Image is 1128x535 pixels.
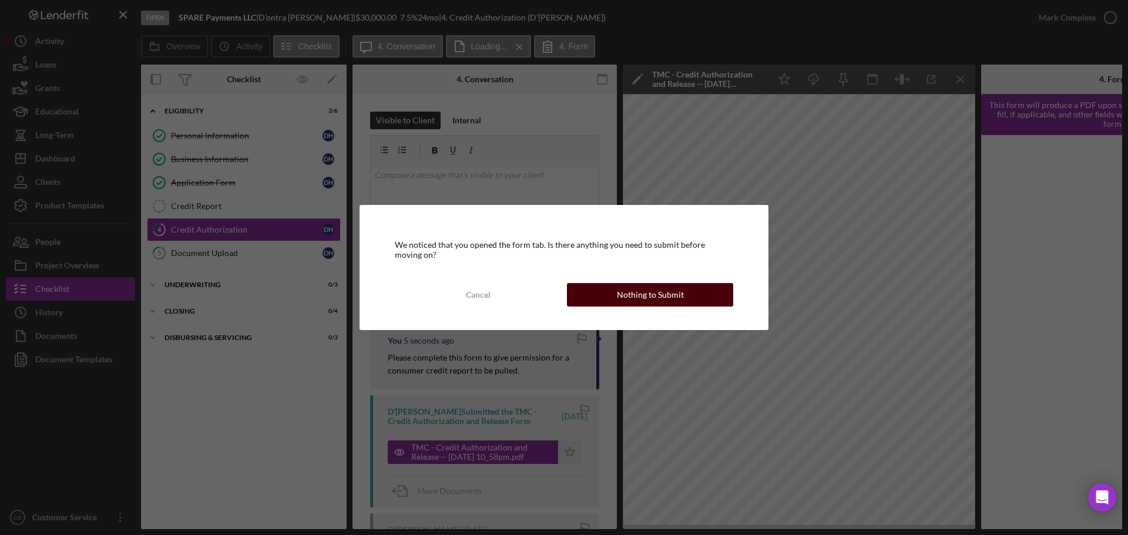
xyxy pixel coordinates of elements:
[395,240,733,259] div: We noticed that you opened the form tab. Is there anything you need to submit before moving on?
[466,283,491,307] div: Cancel
[395,283,561,307] button: Cancel
[1088,483,1116,512] div: Open Intercom Messenger
[617,283,684,307] div: Nothing to Submit
[567,283,733,307] button: Nothing to Submit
